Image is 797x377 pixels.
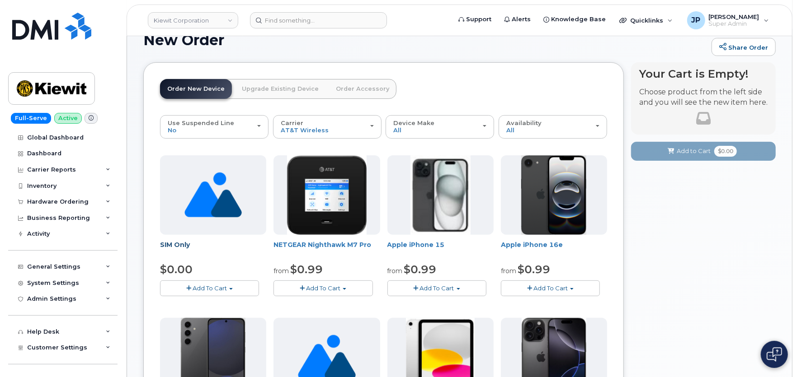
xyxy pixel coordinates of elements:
img: iphone16e.png [521,155,586,235]
button: Add To Cart [501,280,600,296]
a: Kiewit Corporation [148,12,238,28]
button: Add to Cart $0.00 [631,142,776,160]
a: Upgrade Existing Device [235,79,326,99]
button: Use Suspended Line No [160,115,269,139]
a: Apple iPhone 15 [387,241,445,249]
p: Choose product from the left side and you will see the new item here. [639,87,768,108]
button: Availability All [499,115,607,139]
span: Alerts [512,15,531,24]
a: Support [452,10,498,28]
span: Add To Cart [420,284,454,292]
span: Quicklinks [630,17,663,24]
h4: Your Cart is Empty! [639,68,768,80]
div: Apple iPhone 15 [387,240,494,258]
div: Quicklinks [613,11,679,29]
a: Order Accessory [329,79,396,99]
div: Jeremy Price [681,11,775,29]
span: Add To Cart [306,284,340,292]
h1: New Order [143,32,707,48]
input: Find something... [250,12,387,28]
span: All [506,126,514,134]
button: Add To Cart [274,280,373,296]
button: Add To Cart [160,280,259,296]
span: No [168,126,176,134]
a: Alerts [498,10,537,28]
img: Open chat [767,347,782,362]
div: SIM Only [160,240,266,258]
img: no_image_found-2caef05468ed5679b831cfe6fc140e25e0c280774317ffc20a367ab7fd17291e.png [184,155,242,235]
a: SIM Only [160,241,190,249]
button: Add To Cart [387,280,486,296]
span: Device Make [393,119,434,126]
span: All [393,126,401,134]
span: Add To Cart [193,284,227,292]
a: Order New Device [160,79,232,99]
span: JP [692,15,701,26]
button: Carrier AT&T Wireless [273,115,382,139]
a: Knowledge Base [537,10,612,28]
span: Use Suspended Line [168,119,234,126]
a: Apple iPhone 16e [501,241,563,249]
span: Super Admin [709,20,759,28]
span: $0.00 [160,263,193,276]
div: Apple iPhone 16e [501,240,607,258]
span: $0.99 [518,263,550,276]
a: NETGEAR Nighthawk M7 Pro [274,241,371,249]
span: Add To Cart [533,284,568,292]
img: nighthawk_m7_pro.png [287,155,367,235]
span: Add to Cart [677,147,711,155]
small: from [274,267,289,275]
span: Availability [506,119,542,126]
span: Support [466,15,491,24]
span: AT&T Wireless [281,126,329,134]
span: Knowledge Base [551,15,606,24]
span: $0.99 [404,263,437,276]
button: Device Make All [386,115,494,139]
span: Carrier [281,119,303,126]
div: NETGEAR Nighthawk M7 Pro [274,240,380,258]
span: [PERSON_NAME] [709,13,759,20]
span: $0.00 [714,146,737,157]
span: $0.99 [290,263,323,276]
small: from [387,267,403,275]
small: from [501,267,516,275]
img: iphone15.jpg [410,155,471,235]
a: Share Order [712,38,776,56]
